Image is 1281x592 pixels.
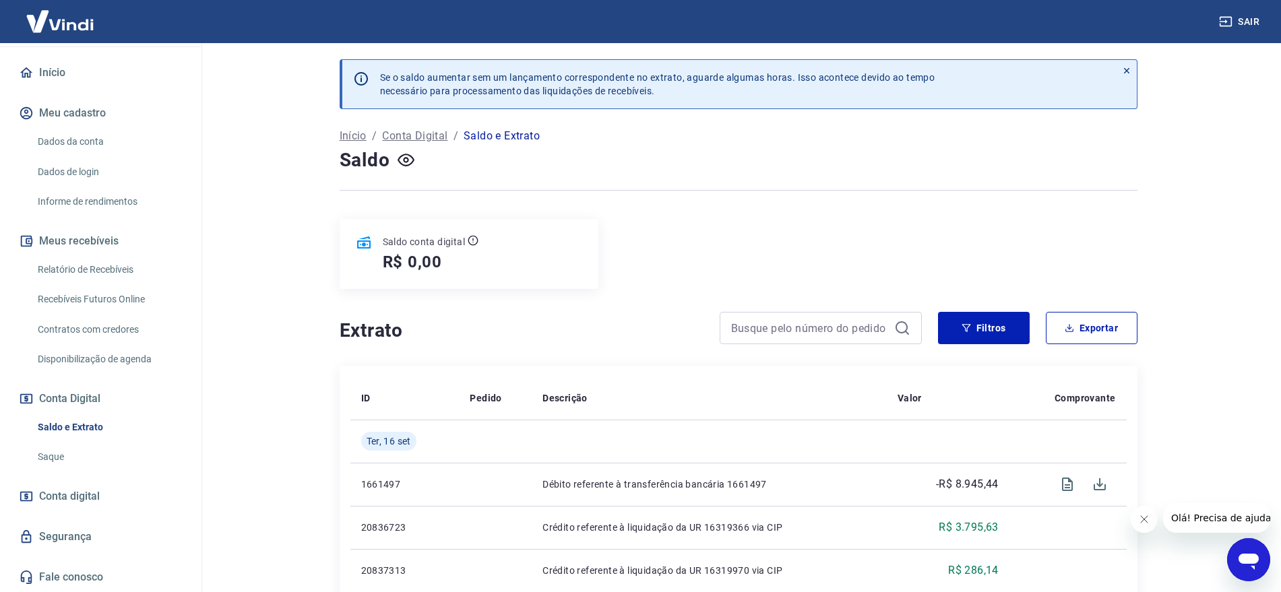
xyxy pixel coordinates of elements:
a: Contratos com credores [32,316,185,343]
p: Comprovante [1055,391,1115,405]
span: Visualizar [1051,468,1084,500]
a: Início [16,58,185,88]
a: Relatório de Recebíveis [32,256,185,284]
h4: Saldo [340,147,390,174]
p: Crédito referente à liquidação da UR 16319366 via CIP [542,521,876,534]
iframe: Botão para abrir a janela de mensagens [1227,538,1270,581]
p: R$ 286,14 [948,562,999,579]
p: -R$ 8.945,44 [936,476,999,492]
h5: R$ 0,00 [383,251,443,273]
p: 20837313 [361,564,449,577]
a: Saque [32,443,185,471]
a: Fale conosco [16,562,185,592]
a: Conta digital [16,482,185,511]
span: Ter, 16 set [367,434,411,448]
a: Segurança [16,522,185,552]
button: Meus recebíveis [16,226,185,256]
p: Saldo e Extrato [464,128,540,144]
button: Conta Digital [16,384,185,414]
a: Início [340,128,367,144]
p: Se o saldo aumentar sem um lançamento correspondente no extrato, aguarde algumas horas. Isso acon... [380,71,935,98]
button: Sair [1216,9,1265,34]
button: Exportar [1046,312,1137,344]
a: Saldo e Extrato [32,414,185,441]
button: Meu cadastro [16,98,185,128]
iframe: Fechar mensagem [1131,506,1158,533]
span: Olá! Precisa de ajuda? [8,9,113,20]
img: Vindi [16,1,104,42]
p: 20836723 [361,521,449,534]
a: Disponibilização de agenda [32,346,185,373]
span: Conta digital [39,487,100,506]
h4: Extrato [340,317,704,344]
p: Crédito referente à liquidação da UR 16319970 via CIP [542,564,876,577]
p: / [372,128,377,144]
p: / [454,128,458,144]
p: Valor [898,391,922,405]
a: Conta Digital [382,128,447,144]
span: Download [1084,468,1116,500]
a: Dados da conta [32,128,185,156]
p: 1661497 [361,478,449,491]
p: ID [361,391,371,405]
iframe: Mensagem da empresa [1163,503,1270,533]
a: Informe de rendimentos [32,188,185,216]
button: Filtros [938,312,1030,344]
a: Dados de login [32,158,185,186]
p: Débito referente à transferência bancária 1661497 [542,478,876,491]
p: Descrição [542,391,588,405]
a: Recebíveis Futuros Online [32,286,185,313]
p: Pedido [470,391,501,405]
p: Saldo conta digital [383,235,466,249]
p: R$ 3.795,63 [939,519,998,535]
input: Busque pelo número do pedido [731,318,889,338]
